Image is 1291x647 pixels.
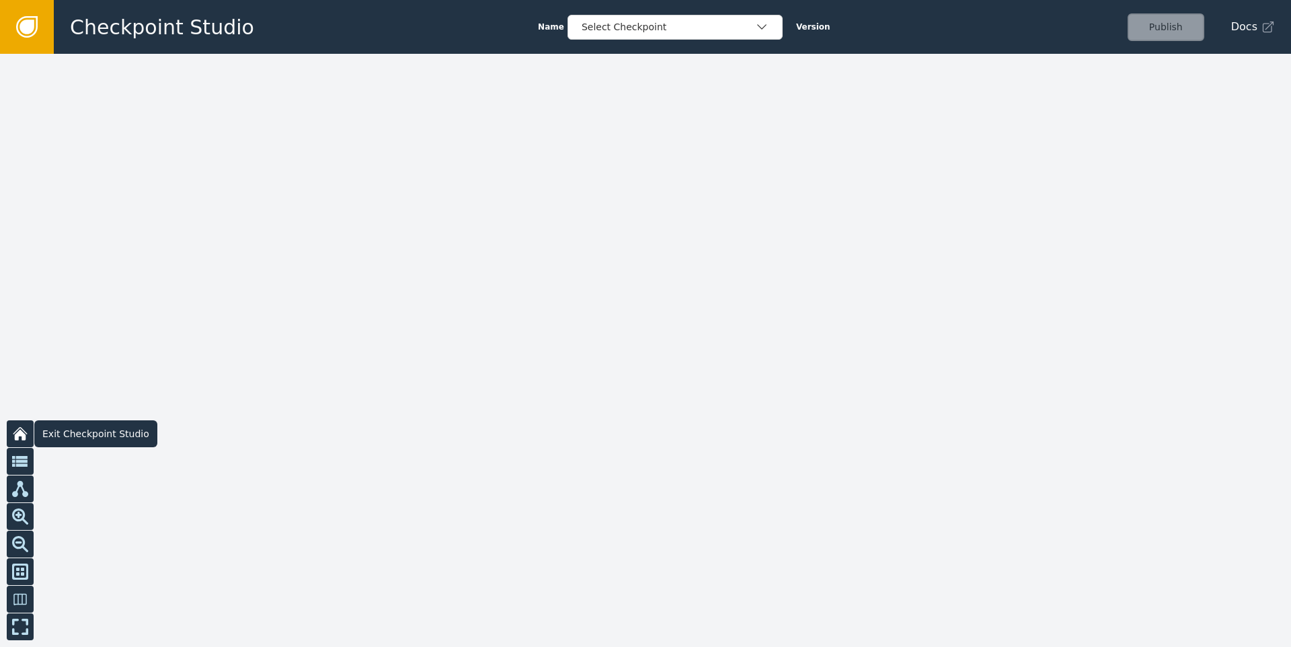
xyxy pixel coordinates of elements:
[34,420,157,447] div: Exit Checkpoint Studio
[568,15,783,40] button: Select Checkpoint
[1231,19,1275,35] a: Docs
[1231,19,1257,35] span: Docs
[796,21,830,33] span: Version
[538,21,564,33] span: Name
[582,20,755,34] div: Select Checkpoint
[70,12,254,42] span: Checkpoint Studio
